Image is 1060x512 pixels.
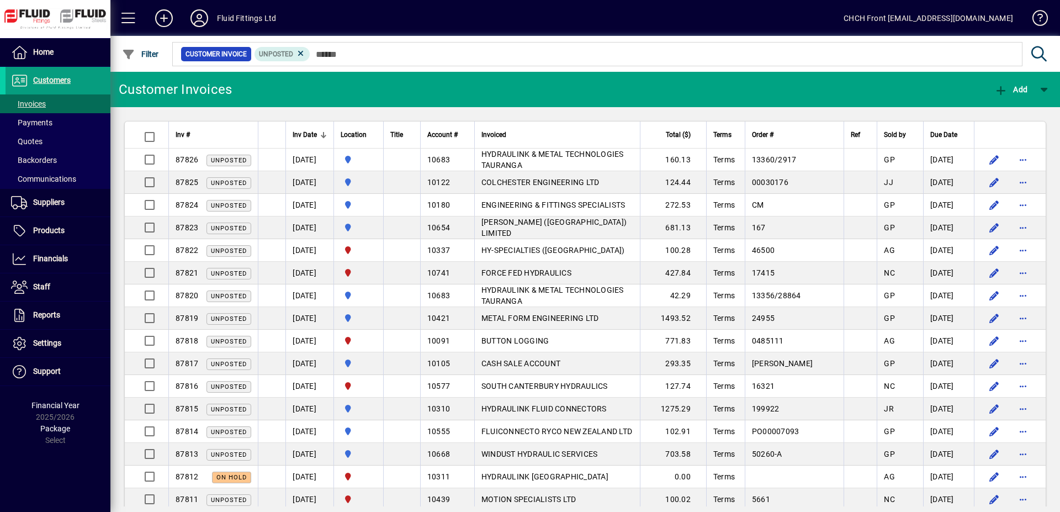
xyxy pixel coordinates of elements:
span: Communications [11,175,76,183]
button: Add [146,8,182,28]
button: Edit [985,377,1003,395]
div: Customer Invoices [119,81,232,98]
span: 5661 [752,495,770,504]
button: Edit [985,241,1003,259]
span: Customer Invoice [185,49,247,60]
span: 10654 [427,223,450,232]
span: Invoices [11,99,46,108]
td: [DATE] [285,330,333,352]
td: [DATE] [285,420,333,443]
span: Backorders [11,156,57,165]
td: [DATE] [285,466,333,488]
td: [DATE] [923,330,974,352]
span: 87812 [176,472,198,481]
span: Terms [713,129,732,141]
button: Edit [985,490,1003,508]
span: Staff [33,282,50,291]
button: Edit [985,355,1003,372]
button: More options [1014,355,1032,372]
span: Terms [713,291,735,300]
button: More options [1014,264,1032,282]
span: Title [390,129,403,141]
a: Financials [6,245,110,273]
td: [DATE] [285,262,333,284]
span: 10683 [427,155,450,164]
span: GP [884,223,895,232]
button: Edit [985,264,1003,282]
button: More options [1014,241,1032,259]
span: FLUICONNECTO RYCO NEW ZEALAND LTD [481,427,632,436]
span: Payments [11,118,52,127]
span: 87823 [176,223,198,232]
span: AUCKLAND [341,176,377,188]
span: GP [884,450,895,458]
span: 10091 [427,336,450,345]
span: AUCKLAND [341,289,377,302]
span: Add [994,85,1027,94]
span: 46500 [752,246,775,255]
span: 10310 [427,404,450,413]
span: GP [884,155,895,164]
span: 167 [752,223,766,232]
span: 87813 [176,450,198,458]
button: Edit [985,468,1003,485]
span: Ref [851,129,860,141]
span: Unposted [211,451,247,458]
span: HYDRAULINK & METAL TECHNOLOGIES TAURANGA [481,286,624,305]
span: NC [884,268,895,277]
span: AUCKLAND [341,403,377,415]
td: [DATE] [923,443,974,466]
span: AUCKLAND [341,448,377,460]
span: Terms [713,314,735,323]
span: Unposted [211,497,247,504]
span: Terms [713,268,735,277]
span: 10741 [427,268,450,277]
span: Unposted [211,383,247,390]
span: 87815 [176,404,198,413]
td: [DATE] [923,375,974,398]
button: Edit [985,151,1003,168]
span: Terms [713,246,735,255]
span: Financial Year [31,401,79,410]
span: 87825 [176,178,198,187]
span: Unposted [211,315,247,323]
span: AUCKLAND [341,154,377,166]
span: On hold [216,474,247,481]
span: 10439 [427,495,450,504]
td: [DATE] [923,420,974,443]
span: CHRISTCHURCH [341,471,377,483]
button: Edit [985,400,1003,418]
span: AUCKLAND [341,357,377,370]
span: AUCKLAND [341,425,377,437]
span: SOUTH CANTERBURY HYDRAULICS [481,382,608,390]
span: 10337 [427,246,450,255]
button: Profile [182,8,217,28]
span: 87826 [176,155,198,164]
span: 87822 [176,246,198,255]
button: More options [1014,490,1032,508]
td: 42.29 [640,284,706,307]
a: Payments [6,113,110,132]
span: CHRISTCHURCH [341,244,377,256]
button: More options [1014,287,1032,304]
span: AG [884,246,895,255]
span: Customers [33,76,71,85]
span: 87817 [176,359,198,368]
span: NC [884,382,895,390]
span: 24955 [752,314,775,323]
span: 10105 [427,359,450,368]
button: Edit [985,423,1003,440]
span: MOTION SPECIALISTS LTD [481,495,576,504]
td: [DATE] [923,194,974,217]
span: 10577 [427,382,450,390]
a: Support [6,358,110,386]
span: 13356/28864 [752,291,801,300]
span: CHRISTCHURCH [341,267,377,279]
div: Order # [752,129,837,141]
td: [DATE] [923,307,974,330]
span: 87819 [176,314,198,323]
span: CM [752,200,764,209]
div: Inv # [176,129,251,141]
button: More options [1014,377,1032,395]
td: [DATE] [285,171,333,194]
